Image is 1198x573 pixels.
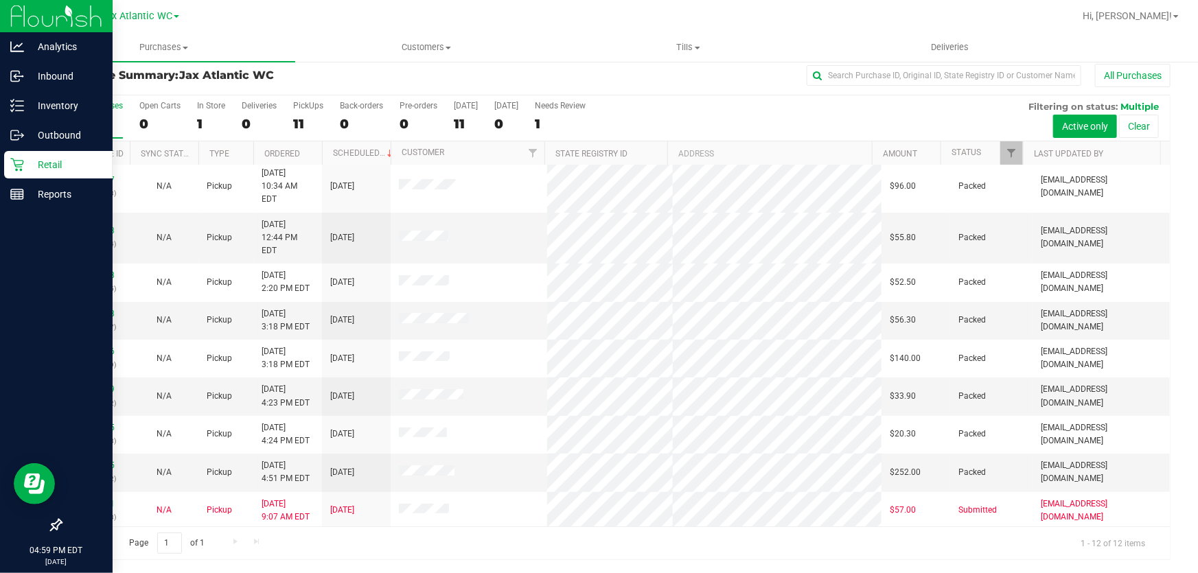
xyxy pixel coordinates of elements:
p: Reports [24,186,106,202]
a: Last Updated By [1034,149,1103,159]
p: Inbound [24,68,106,84]
a: Type [209,149,229,159]
p: [DATE] [6,557,106,567]
span: [EMAIL_ADDRESS][DOMAIN_NAME] [1041,307,1162,334]
span: [DATE] 4:24 PM EDT [262,421,310,447]
button: Active only [1053,115,1117,138]
span: [DATE] 2:20 PM EDT [262,269,310,295]
span: $55.80 [890,231,916,244]
span: Not Applicable [157,277,172,287]
div: 0 [400,116,437,132]
span: 1 - 12 of 12 items [1070,533,1156,553]
span: Not Applicable [157,467,172,477]
span: [EMAIL_ADDRESS][DOMAIN_NAME] [1041,421,1162,447]
span: [DATE] [330,314,354,327]
div: [DATE] [454,101,478,110]
a: Filter [522,141,544,165]
input: Search Purchase ID, Original ID, State Registry ID or Customer Name... [807,65,1081,86]
span: Submitted [958,504,997,517]
p: Outbound [24,127,106,143]
span: Not Applicable [157,429,172,438]
inline-svg: Inbound [10,69,24,83]
inline-svg: Analytics [10,40,24,54]
a: Status [952,148,981,157]
span: Pickup [207,231,232,244]
span: [DATE] 3:18 PM EDT [262,307,310,334]
span: Packed [958,231,986,244]
span: Pickup [207,180,232,193]
span: [EMAIL_ADDRESS][DOMAIN_NAME] [1041,345,1162,371]
iframe: Resource center [14,463,55,504]
span: $252.00 [890,466,921,479]
span: [EMAIL_ADDRESS][DOMAIN_NAME] [1041,224,1162,250]
div: Deliveries [242,101,277,110]
a: Scheduled [333,148,395,158]
button: N/A [157,276,172,289]
input: 1 [157,533,182,554]
div: Needs Review [535,101,586,110]
span: [DATE] 4:23 PM EDT [262,383,310,409]
span: [EMAIL_ADDRESS][DOMAIN_NAME] [1041,174,1162,200]
button: N/A [157,314,172,327]
div: 0 [139,116,181,132]
a: Sync Status [141,149,194,159]
span: Not Applicable [157,233,172,242]
div: PickUps [293,101,323,110]
span: [DATE] 9:07 AM EDT [262,498,310,524]
span: [DATE] [330,428,354,441]
span: Packed [958,390,986,403]
a: Purchases [33,33,295,62]
a: Tills [557,33,820,62]
span: Packed [958,180,986,193]
span: Hi, [PERSON_NAME]! [1083,10,1172,21]
p: 04:59 PM EDT [6,544,106,557]
a: Customer [402,148,444,157]
span: Pickup [207,276,232,289]
a: Customers [295,33,557,62]
span: [DATE] [330,466,354,479]
a: State Registry ID [555,149,627,159]
span: [DATE] [330,276,354,289]
span: Packed [958,352,986,365]
span: Not Applicable [157,315,172,325]
span: Multiple [1120,101,1159,112]
span: [DATE] 4:51 PM EDT [262,459,310,485]
span: Deliveries [913,41,988,54]
a: Amount [883,149,917,159]
span: Pickup [207,466,232,479]
span: Jax Atlantic WC [179,69,274,82]
span: $140.00 [890,352,921,365]
span: Packed [958,276,986,289]
button: All Purchases [1095,64,1171,87]
span: [DATE] [330,390,354,403]
div: 0 [340,116,383,132]
button: N/A [157,231,172,244]
span: Filtering on status: [1028,101,1118,112]
button: N/A [157,180,172,193]
span: Tills [558,41,819,54]
span: Packed [958,314,986,327]
button: N/A [157,390,172,403]
span: Not Applicable [157,391,172,401]
button: Clear [1119,115,1159,138]
span: [DATE] 3:18 PM EDT [262,345,310,371]
div: 1 [535,116,586,132]
div: Open Carts [139,101,181,110]
span: Pickup [207,352,232,365]
span: $52.50 [890,276,916,289]
span: Not Applicable [157,181,172,191]
span: $20.30 [890,428,916,441]
span: [EMAIL_ADDRESS][DOMAIN_NAME] [1041,498,1162,524]
span: Pickup [207,314,232,327]
span: [DATE] [330,504,354,517]
div: [DATE] [494,101,518,110]
div: Pre-orders [400,101,437,110]
button: N/A [157,466,172,479]
inline-svg: Inventory [10,99,24,113]
div: 1 [197,116,225,132]
span: [EMAIL_ADDRESS][DOMAIN_NAME] [1041,269,1162,295]
th: Address [667,141,872,165]
span: Purchases [33,41,295,54]
h3: Purchase Summary: [60,69,430,82]
span: [DATE] [330,352,354,365]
